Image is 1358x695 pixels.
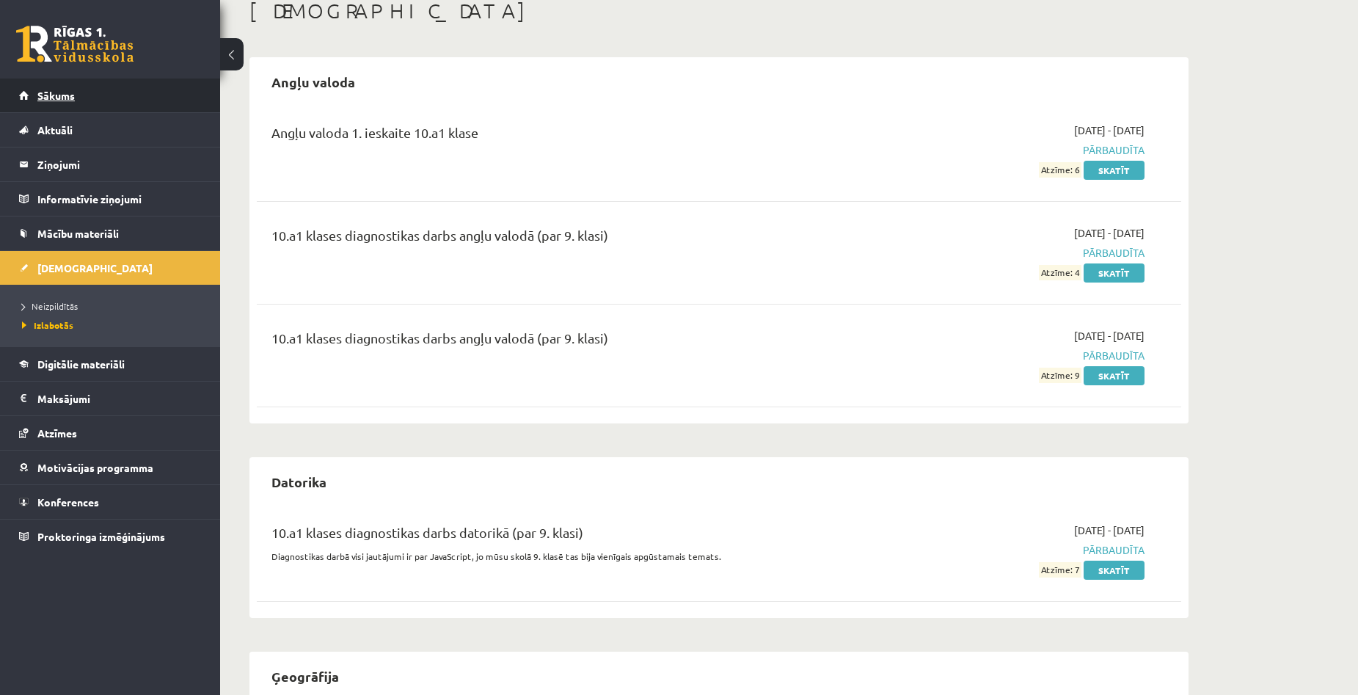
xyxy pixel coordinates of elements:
span: Aktuāli [37,123,73,137]
a: Informatīvie ziņojumi [19,182,202,216]
a: Aktuāli [19,113,202,147]
p: Diagnostikas darbā visi jautājumi ir par JavaScript, jo mūsu skolā 9. klasē tas bija vienīgais ap... [271,550,846,563]
a: Skatīt [1084,263,1145,283]
h2: Angļu valoda [257,65,370,99]
a: Maksājumi [19,382,202,415]
span: Pārbaudīta [868,348,1145,363]
span: Pārbaudīta [868,245,1145,261]
a: Atzīmes [19,416,202,450]
span: [DATE] - [DATE] [1074,523,1145,538]
legend: Informatīvie ziņojumi [37,182,202,216]
span: Neizpildītās [22,300,78,312]
h2: Ģeogrāfija [257,659,354,694]
span: Motivācijas programma [37,461,153,474]
div: 10.a1 klases diagnostikas darbs angļu valodā (par 9. klasi) [271,328,846,355]
a: Konferences [19,485,202,519]
div: 10.a1 klases diagnostikas darbs angļu valodā (par 9. klasi) [271,225,846,252]
span: Mācību materiāli [37,227,119,240]
span: Konferences [37,495,99,509]
span: [DATE] - [DATE] [1074,328,1145,343]
span: Sākums [37,89,75,102]
a: Skatīt [1084,561,1145,580]
span: Pārbaudīta [868,542,1145,558]
span: [DEMOGRAPHIC_DATA] [37,261,153,274]
a: Digitālie materiāli [19,347,202,381]
a: Skatīt [1084,161,1145,180]
a: Proktoringa izmēģinājums [19,520,202,553]
span: [DATE] - [DATE] [1074,123,1145,138]
div: 10.a1 klases diagnostikas darbs datorikā (par 9. klasi) [271,523,846,550]
a: Ziņojumi [19,148,202,181]
span: Atzīme: 4 [1039,265,1081,280]
a: Neizpildītās [22,299,205,313]
span: Izlabotās [22,319,73,331]
span: Pārbaudīta [868,142,1145,158]
a: Skatīt [1084,366,1145,385]
a: Sākums [19,79,202,112]
div: Angļu valoda 1. ieskaite 10.a1 klase [271,123,846,150]
span: Atzīme: 7 [1039,562,1081,578]
a: [DEMOGRAPHIC_DATA] [19,251,202,285]
legend: Maksājumi [37,382,202,415]
a: Izlabotās [22,319,205,332]
span: Atzīme: 9 [1039,368,1081,383]
span: Atzīmes [37,426,77,440]
a: Motivācijas programma [19,451,202,484]
h2: Datorika [257,465,341,499]
span: Proktoringa izmēģinājums [37,530,165,543]
span: Atzīme: 6 [1039,162,1081,178]
span: Digitālie materiāli [37,357,125,371]
legend: Ziņojumi [37,148,202,181]
span: [DATE] - [DATE] [1074,225,1145,241]
a: Mācību materiāli [19,216,202,250]
a: Rīgas 1. Tālmācības vidusskola [16,26,134,62]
